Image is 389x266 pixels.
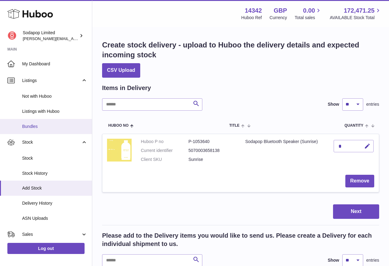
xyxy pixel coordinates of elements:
span: Sales [22,231,81,237]
span: Stock [22,155,87,161]
span: 0.00 [303,6,315,15]
a: Log out [7,243,85,254]
dd: 5070003658138 [189,148,236,153]
span: Listings [22,78,81,84]
button: CSV Upload [102,63,140,78]
dt: Huboo P no [141,139,189,145]
span: entries [366,257,379,263]
span: Stock [22,139,81,145]
dt: Current identifier [141,148,189,153]
span: Not with Huboo [22,93,87,99]
h1: Create stock delivery - upload to Huboo the delivery details and expected incoming stock [102,40,379,60]
span: My Dashboard [22,61,87,67]
label: Show [328,257,339,263]
span: 172,471.25 [344,6,375,15]
label: Show [328,101,339,107]
span: AVAILABLE Stock Total [330,15,382,21]
span: Listings with Huboo [22,108,87,114]
span: Quantity [344,124,363,128]
div: Sodapop Limited [23,30,78,42]
dt: Client SKU [141,157,189,162]
dd: Sunrise [189,157,236,162]
span: Delivery History [22,200,87,206]
span: Add Stock [22,185,87,191]
span: Total sales [295,15,322,21]
span: ASN Uploads [22,215,87,221]
h2: Items in Delivery [102,84,151,92]
span: Bundles [22,124,87,129]
span: [PERSON_NAME][EMAIL_ADDRESS][DOMAIN_NAME] [23,36,123,41]
strong: GBP [274,6,287,15]
td: Sodapop Bluetooth Speaker (Sunrise) [241,134,329,170]
span: Huboo no [108,124,129,128]
button: Remove [345,175,374,187]
img: david@sodapop-audio.co.uk [7,31,17,40]
span: Title [229,124,239,128]
a: 0.00 Total sales [295,6,322,21]
dd: P-1053640 [189,139,236,145]
button: Next [333,204,379,219]
img: Sodapop Bluetooth Speaker (Sunrise) [107,139,132,161]
div: Currency [270,15,287,21]
span: entries [366,101,379,107]
div: Huboo Ref [241,15,262,21]
span: Stock History [22,170,87,176]
a: 172,471.25 AVAILABLE Stock Total [330,6,382,21]
h2: Please add to the Delivery items you would like to send us. Please create a Delivery for each ind... [102,231,379,248]
strong: 14342 [245,6,262,15]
